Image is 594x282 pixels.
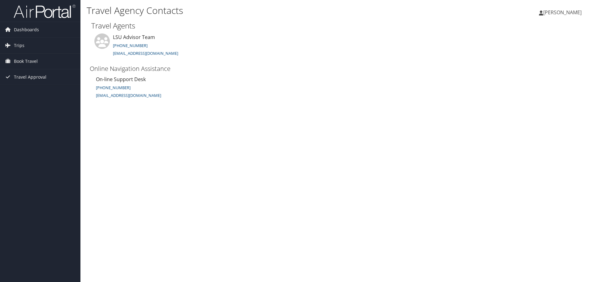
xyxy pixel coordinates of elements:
[14,4,75,19] img: airportal-logo.png
[14,69,46,85] span: Travel Approval
[543,9,582,16] span: [PERSON_NAME]
[90,64,210,73] h3: Online Navigation Assistance
[14,22,39,37] span: Dashboards
[113,34,155,41] span: LSU Advisor Team
[14,38,24,53] span: Trips
[96,85,131,90] a: [PHONE_NUMBER]
[14,54,38,69] span: Book Travel
[91,20,583,31] h2: Travel Agents
[539,3,588,22] a: [PERSON_NAME]
[96,92,161,98] a: [EMAIL_ADDRESS][DOMAIN_NAME]
[113,43,148,48] a: [PHONE_NUMBER]
[96,76,146,83] span: On-line Support Desk
[113,50,178,56] a: [EMAIL_ADDRESS][DOMAIN_NAME]
[87,4,421,17] h1: Travel Agency Contacts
